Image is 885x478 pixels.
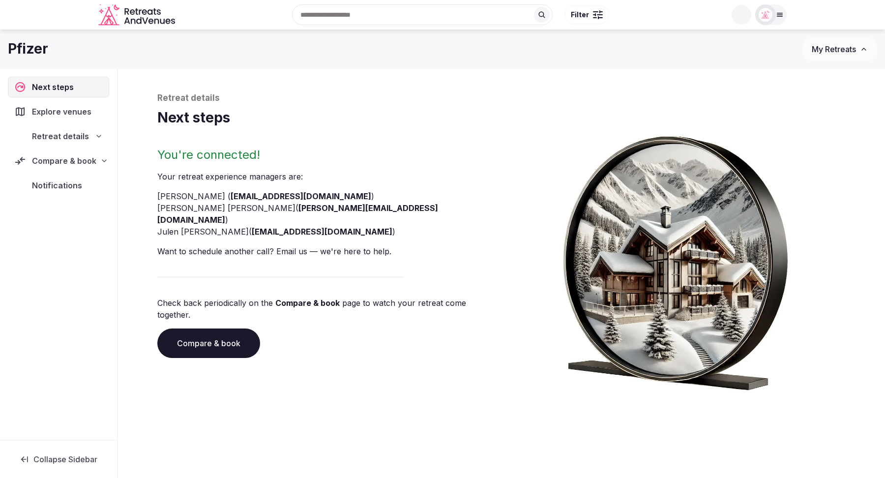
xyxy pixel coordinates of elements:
[98,4,177,26] svg: Retreats and Venues company logo
[157,108,846,127] h1: Next steps
[32,155,96,167] span: Compare & book
[157,190,498,202] li: [PERSON_NAME] ( )
[157,202,498,226] li: [PERSON_NAME] [PERSON_NAME] ( )
[32,106,95,118] span: Explore venues
[8,77,109,97] a: Next steps
[157,329,260,358] a: Compare & book
[157,203,438,225] a: [PERSON_NAME][EMAIL_ADDRESS][DOMAIN_NAME]
[252,227,392,237] a: [EMAIL_ADDRESS][DOMAIN_NAME]
[545,127,806,390] img: Winter chalet retreat in picture frame
[157,92,846,104] p: Retreat details
[32,130,89,142] span: Retreat details
[231,191,371,201] a: [EMAIL_ADDRESS][DOMAIN_NAME]
[157,297,498,321] p: Check back periodically on the page to watch your retreat come together.
[157,245,498,257] p: Want to schedule another call? Email us — we're here to help.
[564,5,609,24] button: Filter
[32,81,78,93] span: Next steps
[8,175,109,196] a: Notifications
[33,454,97,464] span: Collapse Sidebar
[759,8,772,22] img: Matt Grant Oakes
[157,226,498,238] li: Julen [PERSON_NAME] ( )
[157,171,498,182] p: Your retreat experience manager s are :
[98,4,177,26] a: Visit the homepage
[571,10,589,20] span: Filter
[802,37,877,61] button: My Retreats
[32,179,86,191] span: Notifications
[275,298,340,308] a: Compare & book
[157,147,498,163] h2: You're connected!
[8,39,48,59] h1: Pfizer
[8,448,109,470] button: Collapse Sidebar
[812,44,856,54] span: My Retreats
[8,101,109,122] a: Explore venues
